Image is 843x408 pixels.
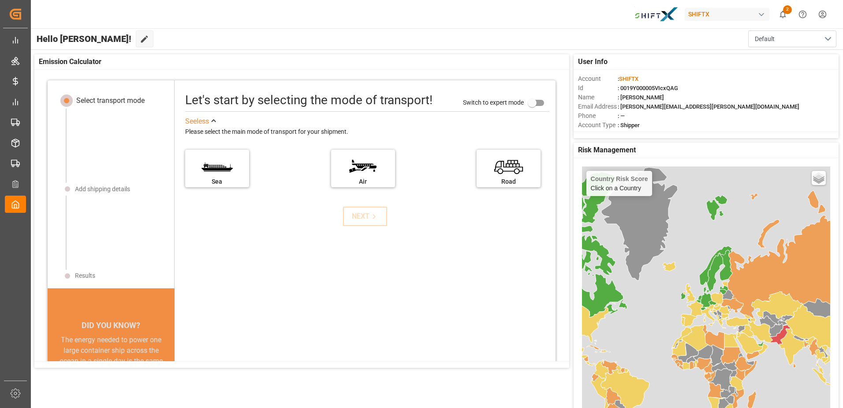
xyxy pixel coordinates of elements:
div: Air [336,177,391,186]
span: Account [578,74,618,83]
span: Emission Calculator [39,57,101,67]
span: Hello [PERSON_NAME]! [37,30,131,47]
div: Add shipping details [75,185,130,194]
div: Select transport mode [76,95,145,106]
span: : — [618,113,625,119]
div: DID YOU KNOW? [48,316,175,335]
div: Click on a Country [591,175,648,192]
div: See less [185,116,209,127]
a: Layers [812,171,826,185]
div: SHIFTX [685,8,769,21]
span: Switch to expert mode [463,98,524,106]
div: Sea [190,177,245,186]
span: : Shipper [618,122,640,128]
button: Help Center [793,4,813,24]
h4: Country Risk Score [591,175,648,182]
div: Road [481,177,536,186]
button: show 2 new notifications [773,4,793,24]
span: Email Address [578,102,618,111]
span: Id [578,83,618,93]
span: Name [578,93,618,102]
button: SHIFTX [685,6,773,23]
div: Let's start by selecting the mode of transport! [185,91,433,110]
span: Phone [578,111,618,121]
span: 2 [783,5,792,14]
span: : 0019Y000005VIcxQAG [618,85,678,91]
span: Account Type [578,121,618,130]
div: Results [75,271,95,280]
button: NEXT [343,207,387,226]
span: Default [755,34,775,44]
img: Bildschirmfoto%202024-11-13%20um%2009.31.44.png_1731487080.png [634,7,679,22]
span: : [618,76,638,82]
div: NEXT [352,211,379,222]
div: The energy needed to power one large container ship across the ocean in a single day is the same ... [58,335,164,398]
button: open menu [748,30,836,47]
span: SHIFTX [619,76,638,82]
span: User Info [578,57,608,67]
span: Risk Management [578,145,636,155]
span: : [PERSON_NAME] [618,94,664,101]
div: Please select the main mode of transport for your shipment. [185,127,549,137]
span: : [PERSON_NAME][EMAIL_ADDRESS][PERSON_NAME][DOMAIN_NAME] [618,103,799,110]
